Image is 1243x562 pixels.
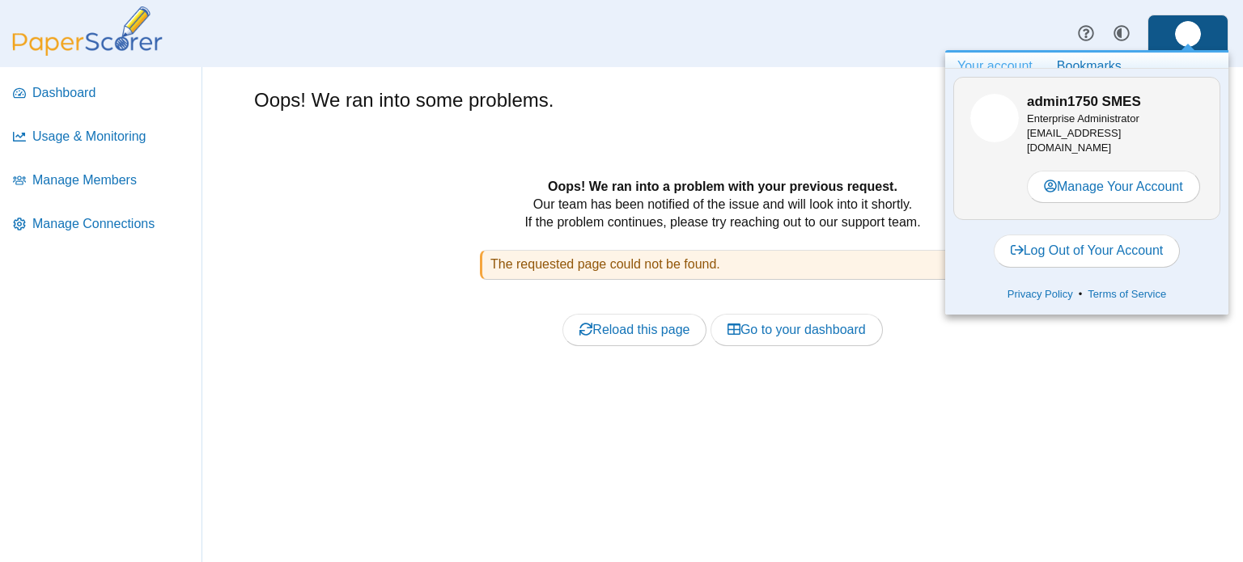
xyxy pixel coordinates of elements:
a: Manage Connections [6,205,197,243]
h3: admin1750 SMES [1027,92,1203,112]
span: Enterprise Administrator [1027,112,1139,125]
span: Manage Members [32,171,190,189]
a: Your account [945,53,1045,80]
img: PaperScorer [6,6,168,56]
b: Oops! We ran into a problem with your previous request. [548,180,897,193]
div: Our team has been notified of the issue and will look into it shortly. If the problem continues, ... [306,178,1139,383]
span: Dashboard [32,84,190,102]
a: ps.LGcYTeU7oUhaqPwb [1148,15,1228,53]
img: ps.LGcYTeU7oUhaqPwb [970,94,1019,142]
a: Privacy Policy [1002,286,1079,302]
a: Terms of Service [1082,286,1172,302]
div: The requested page could not be found. [480,250,965,279]
a: Go to your dashboard [711,314,883,346]
img: ps.LGcYTeU7oUhaqPwb [1175,21,1201,47]
span: Manage Connections [32,215,190,233]
div: • [953,282,1220,306]
span: admin1750 SMES [970,94,1019,142]
a: Usage & Monitoring [6,117,197,156]
a: PaperScorer [6,44,168,58]
div: [EMAIL_ADDRESS][DOMAIN_NAME] [1027,112,1203,156]
span: admin1750 SMES [1175,21,1201,47]
a: Manage Your Account [1027,171,1200,203]
h1: Oops! We ran into some problems. [254,87,554,114]
a: Log Out of Your Account [994,235,1181,267]
a: Manage Members [6,161,197,200]
span: Usage & Monitoring [32,128,190,146]
a: Bookmarks [1045,53,1134,80]
a: Dashboard [6,74,197,112]
a: Reload this page [562,314,706,346]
